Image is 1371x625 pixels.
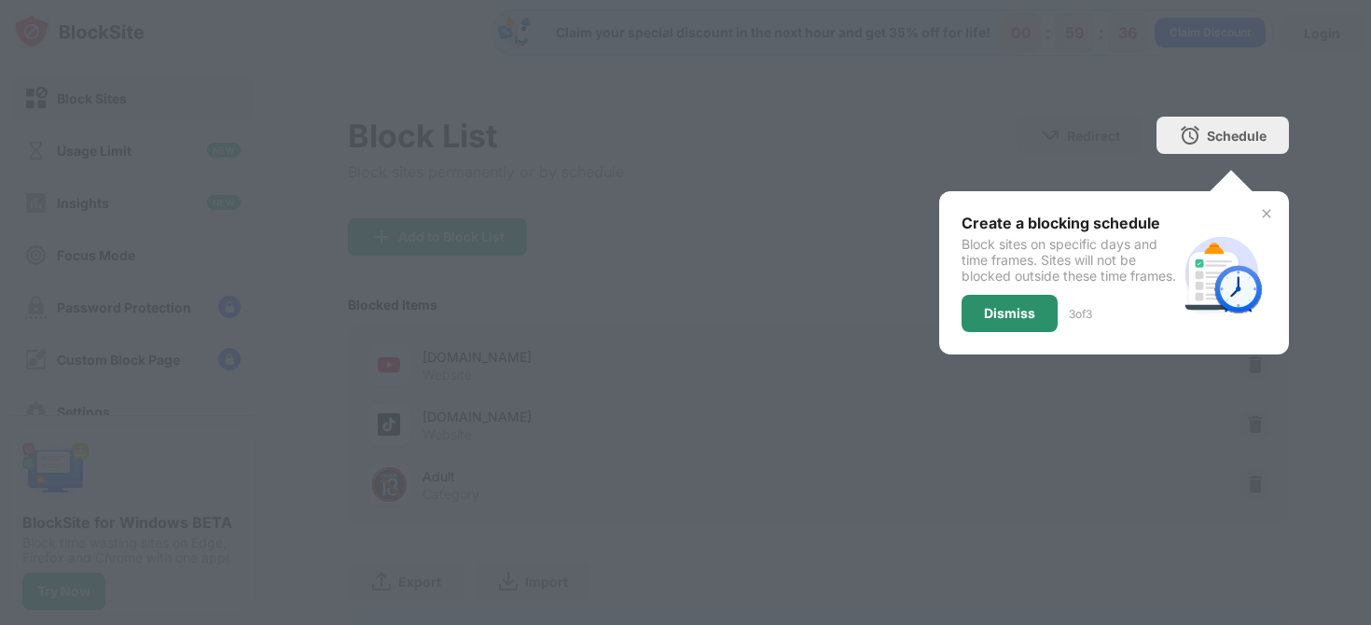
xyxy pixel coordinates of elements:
img: schedule.svg [1177,229,1267,318]
div: Create a blocking schedule [962,214,1177,232]
img: x-button.svg [1259,206,1274,221]
div: Dismiss [984,306,1035,321]
div: Block sites on specific days and time frames. Sites will not be blocked outside these time frames. [962,236,1177,284]
div: 3 of 3 [1069,307,1092,321]
div: Schedule [1207,128,1267,144]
